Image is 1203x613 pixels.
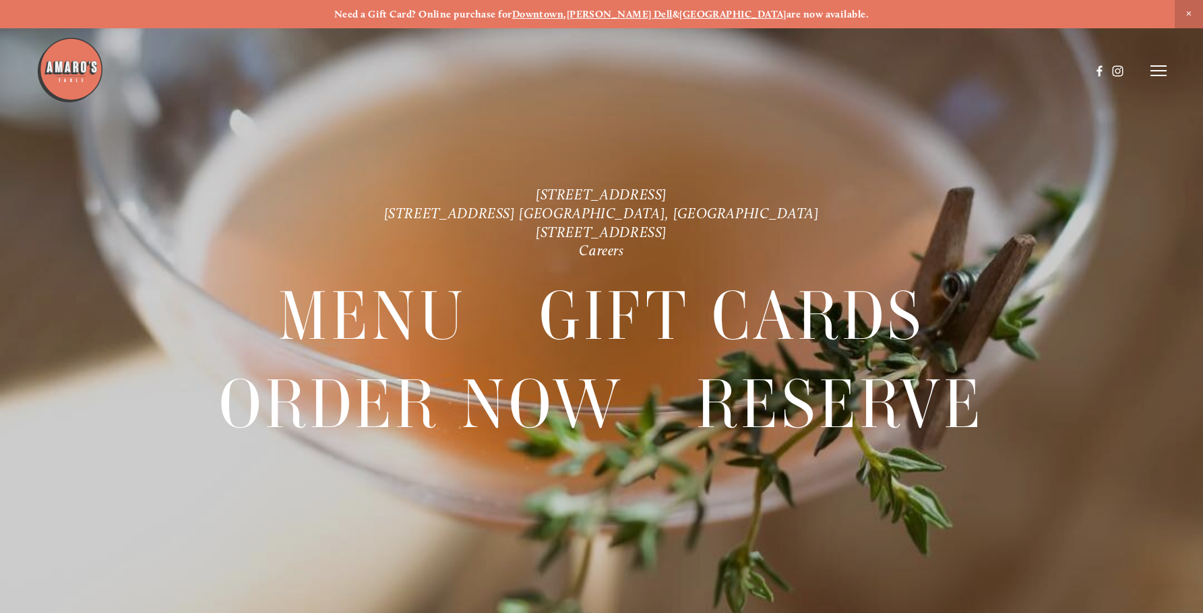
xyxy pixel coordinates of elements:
[278,273,467,360] span: Menu
[536,186,667,203] a: [STREET_ADDRESS]
[696,361,984,447] a: Reserve
[512,8,564,20] a: Downtown
[539,273,925,359] a: Gift Cards
[563,8,566,20] strong: ,
[36,36,104,104] img: Amaro's Table
[536,224,667,240] a: [STREET_ADDRESS]
[219,361,624,447] a: Order Now
[539,273,925,360] span: Gift Cards
[278,273,467,359] a: Menu
[567,8,673,20] a: [PERSON_NAME] Dell
[679,8,786,20] a: [GEOGRAPHIC_DATA]
[334,8,512,20] strong: Need a Gift Card? Online purchase for
[384,205,820,222] a: [STREET_ADDRESS] [GEOGRAPHIC_DATA], [GEOGRAPHIC_DATA]
[579,243,624,259] a: Careers
[786,8,869,20] strong: are now available.
[673,8,679,20] strong: &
